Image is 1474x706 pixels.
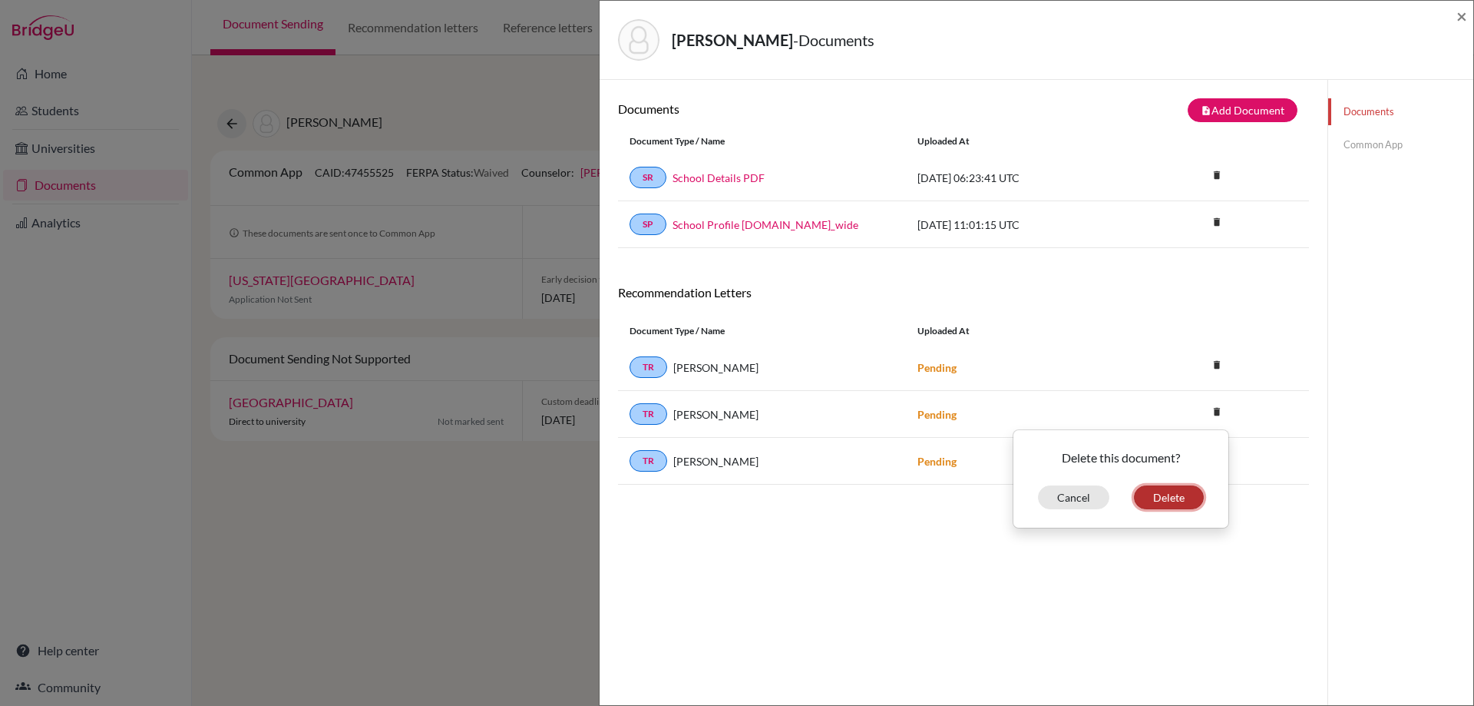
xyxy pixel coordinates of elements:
div: [DATE] 11:01:15 UTC [906,217,1136,233]
a: delete [1205,403,1228,423]
a: SP [630,214,666,235]
div: [DATE] 06:23:41 UTC [906,170,1136,186]
a: SR [630,167,666,188]
h6: Documents [618,101,963,116]
strong: Pending [917,455,957,468]
i: delete [1205,400,1228,423]
span: [PERSON_NAME] [673,406,758,423]
a: School Details PDF [673,170,765,186]
strong: Pending [917,361,957,374]
div: Uploaded at [906,134,1136,148]
p: Delete this document? [1026,449,1216,467]
a: Common App [1328,131,1473,158]
div: delete [1013,429,1229,529]
div: Uploaded at [906,324,1136,338]
span: × [1456,5,1467,27]
strong: [PERSON_NAME] [672,31,793,49]
span: [PERSON_NAME] [673,453,758,469]
span: [PERSON_NAME] [673,360,758,376]
i: delete [1205,164,1228,187]
a: TR [630,403,667,425]
button: Close [1456,7,1467,25]
a: delete [1205,356,1228,376]
i: delete [1205,210,1228,234]
button: note_addAdd Document [1188,98,1297,122]
a: TR [630,450,667,472]
a: TR [630,356,667,378]
span: - Documents [793,31,874,49]
a: Documents [1328,98,1473,125]
div: Document Type / Name [618,324,906,338]
i: note_add [1201,105,1211,116]
a: delete [1205,166,1228,187]
a: delete [1205,213,1228,234]
button: Delete [1134,486,1204,509]
button: Cancel [1038,486,1109,509]
h6: Recommendation Letters [618,285,1309,300]
i: delete [1205,353,1228,376]
strong: Pending [917,408,957,421]
div: Document Type / Name [618,134,906,148]
a: School Profile [DOMAIN_NAME]_wide [673,217,858,233]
